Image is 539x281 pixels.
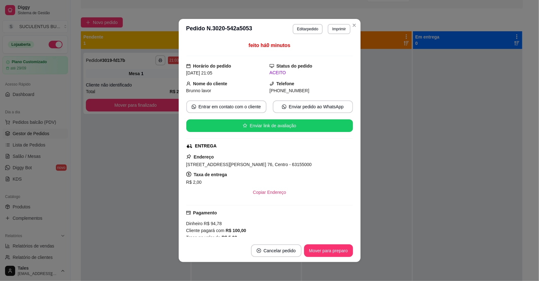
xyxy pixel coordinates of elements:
[186,81,190,86] span: user
[186,228,225,233] span: Cliente pagará com
[186,119,353,132] button: starEnviar link de avaliação
[251,244,302,257] button: close-circleCancelar pedido
[248,186,291,199] button: Copiar Endereço
[203,221,222,226] span: R$ 94,78
[186,235,221,240] span: Troco no valor de
[243,123,247,128] span: star
[193,210,217,215] strong: Pagamento
[304,244,353,257] button: Mover para preparo
[186,162,312,167] span: [STREET_ADDRESS][PERSON_NAME] 76, Centro - 63155000
[222,235,237,240] strong: R$ 5,22
[249,43,290,48] span: feito há 0 minutos
[186,211,190,215] span: credit-card
[293,24,323,34] button: Editarpedido
[195,143,216,149] div: ENTREGA
[186,221,202,226] span: Dinheiro
[270,81,274,86] span: phone
[257,248,261,253] span: close-circle
[186,70,212,75] span: [DATE] 21:05
[193,81,227,86] strong: Nome do cliente
[186,100,266,113] button: whats-appEntrar em contato com o cliente
[186,88,211,93] span: Brunno lavor
[270,88,309,93] span: [PHONE_NUMBER]
[194,172,227,177] strong: Taxa de entrega
[186,180,201,185] span: R$ 2,00
[328,24,350,34] button: Imprimir
[186,64,190,68] span: calendar
[270,69,353,76] div: ACEITO
[277,81,295,86] strong: Telefone
[282,105,286,109] span: whats-app
[186,154,191,159] span: pushpin
[194,154,214,159] strong: Endereço
[226,228,246,233] strong: R$ 100,00
[349,20,359,30] button: Close
[273,100,353,113] button: whats-appEnviar pedido ao WhatsApp
[186,172,191,177] span: dollar
[270,64,274,68] span: desktop
[186,24,252,34] h3: Pedido N. 3020-542a5053
[193,63,231,69] strong: Horário do pedido
[277,63,313,69] strong: Status do pedido
[192,105,196,109] span: whats-app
